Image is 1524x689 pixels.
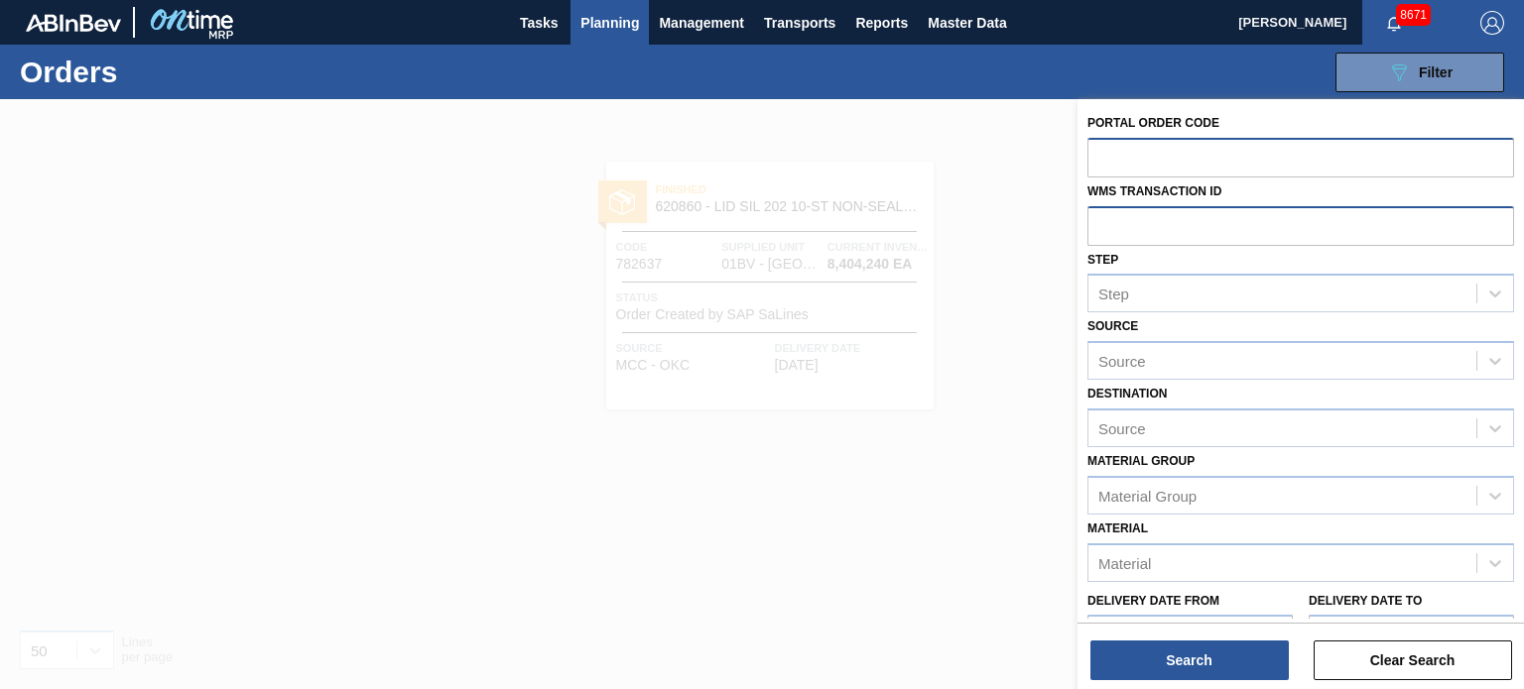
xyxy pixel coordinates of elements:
label: Destination [1087,387,1167,401]
span: Management [659,11,744,35]
label: Material [1087,521,1148,535]
span: Filter [1419,64,1453,80]
span: Transports [764,11,835,35]
span: Master Data [928,11,1006,35]
label: Delivery Date to [1309,594,1422,608]
img: TNhmsLtSVTkK8tSr43FrP2fwEKptu5GPRR3wAAAABJRU5ErkJggg== [26,14,121,32]
h1: Orders [20,60,305,83]
input: mm/dd/yyyy [1309,615,1514,654]
label: Source [1087,319,1138,333]
div: Source [1098,353,1146,370]
label: Material Group [1087,454,1195,468]
div: Source [1098,419,1146,436]
label: Delivery Date from [1087,594,1219,608]
span: Reports [855,11,908,35]
div: Material [1098,554,1151,571]
span: Planning [580,11,639,35]
span: 8671 [1396,4,1431,26]
label: Step [1087,253,1118,267]
div: Step [1098,286,1129,302]
span: Tasks [517,11,561,35]
button: Filter [1335,53,1504,92]
div: Material Group [1098,487,1197,504]
label: Portal Order Code [1087,116,1219,130]
button: Notifications [1362,9,1426,37]
input: mm/dd/yyyy [1087,615,1293,654]
img: Logout [1480,11,1504,35]
label: WMS Transaction ID [1087,184,1221,198]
